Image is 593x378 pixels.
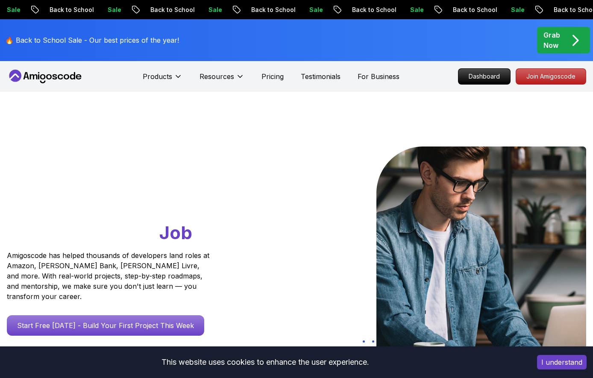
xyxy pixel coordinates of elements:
[358,71,399,82] a: For Business
[376,147,586,366] img: hero
[501,6,528,14] p: Sale
[342,6,400,14] p: Back to School
[458,68,511,85] a: Dashboard
[537,355,587,369] button: Accept cookies
[443,6,501,14] p: Back to School
[7,147,240,245] h1: Go From Learning to Hired: Master Java, Spring Boot & Cloud Skills That Get You the
[159,222,192,243] span: Job
[299,6,327,14] p: Sale
[7,250,212,302] p: Amigoscode has helped thousands of developers land roles at Amazon, [PERSON_NAME] Bank, [PERSON_N...
[516,69,586,84] p: Join Amigoscode
[40,6,98,14] p: Back to School
[7,315,204,336] a: Start Free [DATE] - Build Your First Project This Week
[98,6,125,14] p: Sale
[301,71,341,82] a: Testimonials
[400,6,428,14] p: Sale
[199,6,226,14] p: Sale
[141,6,199,14] p: Back to School
[200,71,244,88] button: Resources
[458,69,510,84] p: Dashboard
[143,71,182,88] button: Products
[516,68,586,85] a: Join Amigoscode
[200,71,234,82] p: Resources
[241,6,299,14] p: Back to School
[5,35,179,45] p: 🔥 Back to School Sale - Our best prices of the year!
[261,71,284,82] a: Pricing
[6,353,524,372] div: This website uses cookies to enhance the user experience.
[543,30,560,50] p: Grab Now
[143,71,172,82] p: Products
